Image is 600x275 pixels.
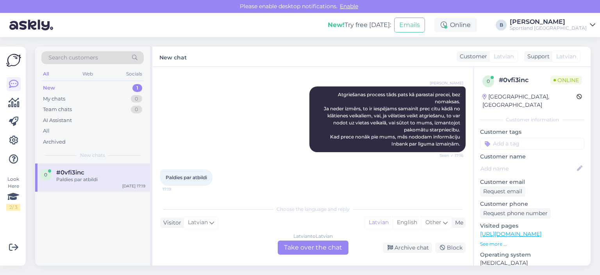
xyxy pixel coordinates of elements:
[56,169,84,176] span: #0vfi3inc
[6,176,20,211] div: Look Here
[188,218,208,227] span: Latvian
[480,230,541,237] a: [URL][DOMAIN_NAME]
[44,172,47,178] span: 0
[480,259,584,267] p: [MEDICAL_DATA]
[278,241,348,255] div: Take over the chat
[487,78,490,84] span: 0
[293,233,333,240] div: Latvian to Latvian
[480,241,584,248] p: See more ...
[394,18,425,32] button: Emails
[430,80,463,86] span: [PERSON_NAME]
[494,52,514,61] span: Latvian
[159,51,187,62] label: New chat
[480,164,575,173] input: Add name
[43,127,50,135] div: All
[132,84,142,92] div: 1
[43,106,72,113] div: Team chats
[383,243,432,253] div: Archive chat
[166,174,207,180] span: Paldies par atbildi
[480,153,584,161] p: Customer name
[556,52,576,61] span: Latvian
[328,20,391,30] div: Try free [DATE]:
[324,92,461,147] span: Atgriešanas process tāds pats kā parastai precei, bez nomaksas. Ja neder izmērs, to ir iespējams ...
[43,95,65,103] div: My chats
[131,106,142,113] div: 0
[480,186,525,197] div: Request email
[480,116,584,123] div: Customer information
[510,25,587,31] div: Sportland [GEOGRAPHIC_DATA]
[393,217,421,228] div: English
[80,152,105,159] span: New chats
[122,183,145,189] div: [DATE] 17:19
[162,186,192,192] span: 17:19
[328,21,345,29] b: New!
[510,19,587,25] div: [PERSON_NAME]
[480,128,584,136] p: Customer tags
[550,76,582,84] span: Online
[434,153,463,158] span: Seen ✓ 17:16
[6,204,20,211] div: 2 / 3
[510,19,595,31] a: [PERSON_NAME]Sportland [GEOGRAPHIC_DATA]
[480,251,584,259] p: Operating system
[499,75,550,85] div: # 0vfi3inc
[41,69,50,79] div: All
[425,219,441,226] span: Other
[160,206,466,213] div: Choose the language and reply
[6,53,21,68] img: Askly Logo
[337,3,361,10] span: Enable
[81,69,95,79] div: Web
[43,138,66,146] div: Archived
[480,200,584,208] p: Customer phone
[43,117,72,124] div: AI Assistant
[480,208,551,219] div: Request phone number
[131,95,142,103] div: 0
[434,18,477,32] div: Online
[496,20,507,31] div: B
[480,178,584,186] p: Customer email
[365,217,393,228] div: Latvian
[452,219,463,227] div: Me
[125,69,144,79] div: Socials
[524,52,550,61] div: Support
[435,243,466,253] div: Block
[457,52,487,61] div: Customer
[480,138,584,149] input: Add a tag
[480,222,584,230] p: Visited pages
[56,176,145,183] div: Paldies par atbildi
[43,84,55,92] div: New
[482,93,577,109] div: [GEOGRAPHIC_DATA], [GEOGRAPHIC_DATA]
[48,54,98,62] span: Search customers
[160,219,181,227] div: Visitor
